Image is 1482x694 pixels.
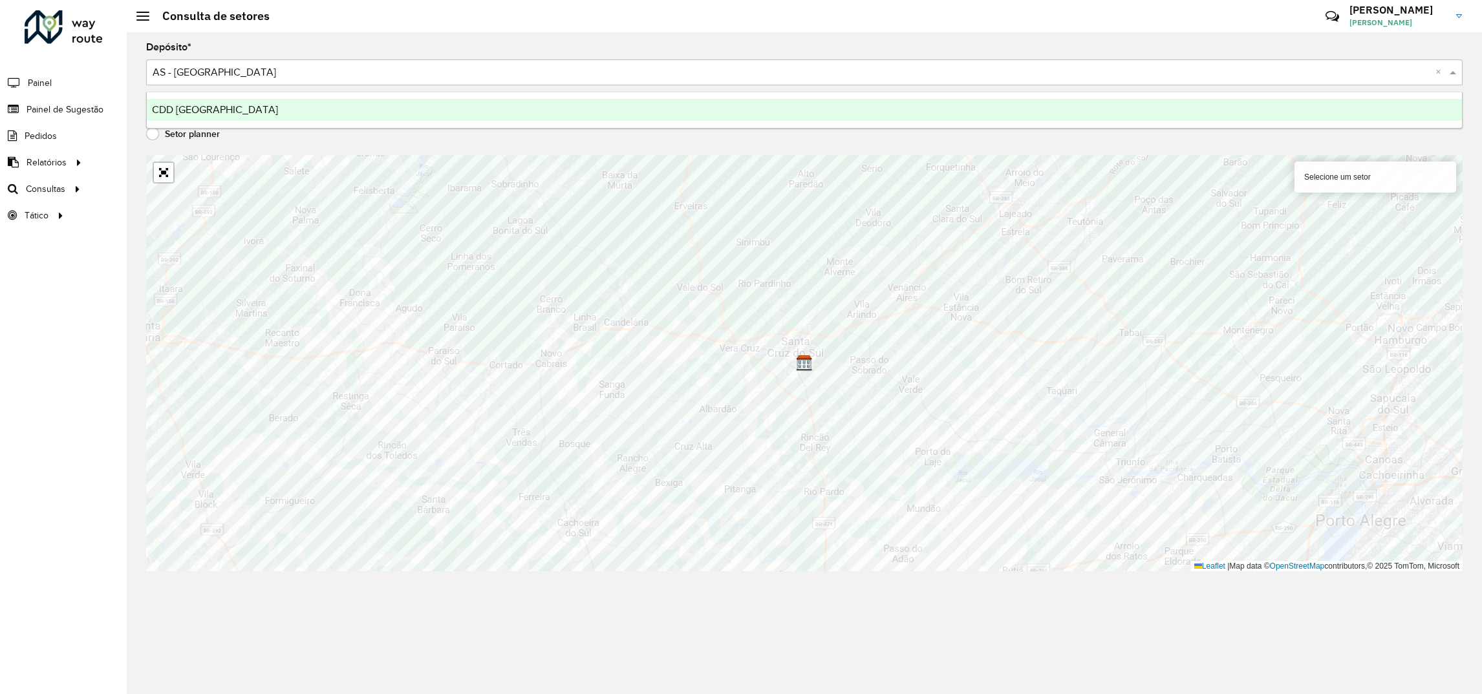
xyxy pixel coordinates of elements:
[146,39,191,55] label: Depósito
[1349,4,1446,16] h3: [PERSON_NAME]
[25,129,57,143] span: Pedidos
[152,104,278,115] span: CDD [GEOGRAPHIC_DATA]
[149,9,270,23] h2: Consulta de setores
[27,156,67,169] span: Relatórios
[25,209,48,222] span: Tático
[1194,562,1225,571] a: Leaflet
[1435,65,1446,80] span: Clear all
[1270,562,1325,571] a: OpenStreetMap
[1191,561,1463,572] div: Map data © contributors,© 2025 TomTom, Microsoft
[1227,562,1229,571] span: |
[28,76,52,90] span: Painel
[26,182,65,196] span: Consultas
[146,127,220,140] label: Setor planner
[146,92,1463,129] ng-dropdown-panel: Options list
[1349,17,1446,28] span: [PERSON_NAME]
[27,103,103,116] span: Painel de Sugestão
[1318,3,1346,30] a: Contato Rápido
[1294,162,1456,193] div: Selecione um setor
[154,163,173,182] a: Abrir mapa em tela cheia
